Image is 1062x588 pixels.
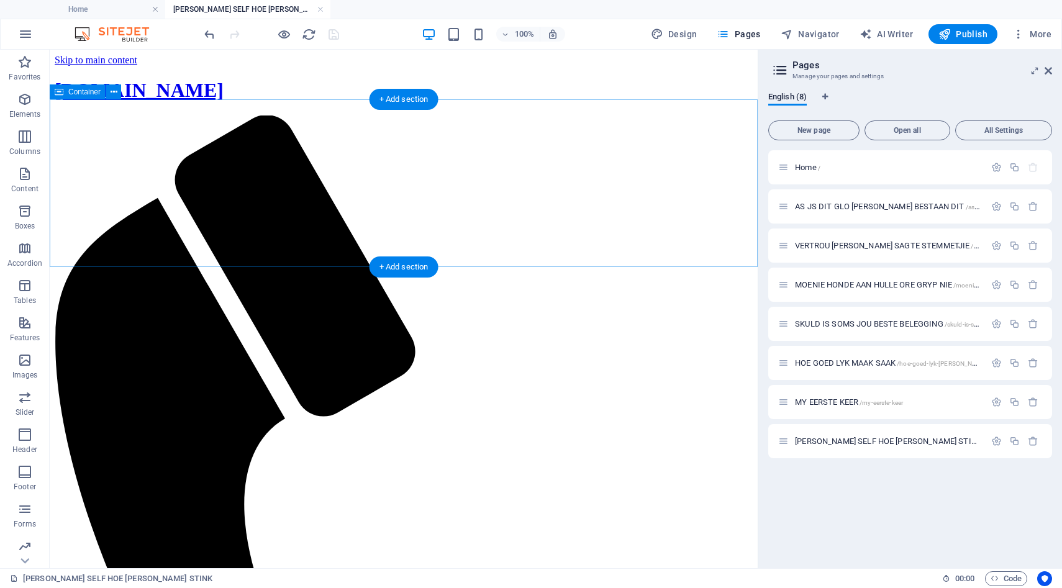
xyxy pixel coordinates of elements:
[15,221,35,231] p: Boxes
[9,109,41,119] p: Elements
[1009,279,1020,290] div: Duplicate
[791,398,985,406] div: MY EERSTE KEER/my-eerste-keer
[1009,162,1020,173] div: Duplicate
[646,24,702,44] div: Design (Ctrl+Alt+Y)
[1009,358,1020,368] div: Duplicate
[1009,397,1020,407] div: Duplicate
[71,27,165,42] img: Editor Logo
[717,28,760,40] span: Pages
[276,27,291,42] button: Click here to leave preview mode and continue editing
[14,519,36,529] p: Forms
[301,27,316,42] button: reload
[955,120,1052,140] button: All Settings
[651,28,697,40] span: Design
[795,280,1061,289] span: Click to open page
[818,165,820,171] span: /
[14,296,36,305] p: Tables
[781,28,840,40] span: Navigator
[870,127,945,134] span: Open all
[991,397,1002,407] div: Settings
[791,242,985,250] div: VERTROU [PERSON_NAME] SAGTE STEMMETJIE/vertrou-daai-sagte-[PERSON_NAME]
[795,358,988,368] span: HOE GOED LYK MAAK SAAK
[855,24,919,44] button: AI Writer
[370,89,438,110] div: + Add section
[5,5,88,16] a: Skip to main content
[791,163,985,171] div: Home/
[11,184,39,194] p: Content
[9,72,40,82] p: Favorites
[991,319,1002,329] div: Settings
[945,321,1045,328] span: /skuld-is-soms-jou-beste-belegging
[9,147,40,156] p: Columns
[865,120,950,140] button: Open all
[991,571,1022,586] span: Code
[646,24,702,44] button: Design
[1009,201,1020,212] div: Duplicate
[791,437,985,445] div: [PERSON_NAME] SELF HOE [PERSON_NAME] STINK
[1028,397,1038,407] div: Remove
[768,120,860,140] button: New page
[547,29,558,40] i: On resize automatically adjust zoom level to fit chosen device.
[12,445,37,455] p: Header
[1009,319,1020,329] div: Duplicate
[1009,436,1020,446] div: Duplicate
[12,370,38,380] p: Images
[991,162,1002,173] div: Settings
[302,27,316,42] i: Reload page
[1012,28,1051,40] span: More
[938,28,987,40] span: Publish
[991,358,1002,368] div: Settings
[897,360,988,367] span: /hoe-goed-lyk-[PERSON_NAME]
[768,92,1052,115] div: Language Tabs
[202,27,217,42] i: Undo: Change pages (Ctrl+Z)
[791,320,985,328] div: SKULD IS SOMS JOU BESTE BELEGGING/skuld-is-soms-jou-beste-belegging
[991,240,1002,251] div: Settings
[202,27,217,42] button: undo
[1028,436,1038,446] div: Remove
[791,281,985,289] div: MOENIE HONDE AAN HULLE ORE GRYP NIE/moenie-honde-aan-hulle-ore-gryp-nie
[10,333,40,343] p: Features
[10,571,212,586] a: Click to cancel selection. Double-click to open Pages
[515,27,535,42] h6: 100%
[1028,240,1038,251] div: Remove
[712,24,765,44] button: Pages
[942,571,975,586] h6: Session time
[1009,240,1020,251] div: Duplicate
[991,201,1002,212] div: Settings
[7,258,42,268] p: Accordion
[792,71,1027,82] h3: Manage your pages and settings
[955,571,974,586] span: 00 00
[860,28,914,40] span: AI Writer
[991,436,1002,446] div: Settings
[496,27,540,42] button: 100%
[16,407,35,417] p: Slider
[991,279,1002,290] div: Settings
[792,60,1052,71] h2: Pages
[961,127,1046,134] span: All Settings
[1028,319,1038,329] div: Remove
[1007,24,1056,44] button: More
[1028,279,1038,290] div: Remove
[776,24,845,44] button: Navigator
[14,482,36,492] p: Footer
[68,88,101,96] span: Container
[985,571,1027,586] button: Code
[795,163,820,172] span: Click to open page
[795,397,903,407] span: Click to open page
[768,89,807,107] span: English (8)
[1028,162,1038,173] div: The startpage cannot be deleted
[953,282,1061,289] span: /moenie-honde-aan-hulle-ore-gryp-nie
[795,319,1045,328] span: Click to open page
[860,399,903,406] span: /my-eerste-keer
[964,574,966,583] span: :
[1028,358,1038,368] div: Remove
[1037,571,1052,586] button: Usercentrics
[791,202,985,210] div: AS JS DIT GLO [PERSON_NAME] BESTAAN DIT/as-js-dit-glo-[PERSON_NAME]-bestaan-dit
[165,2,330,16] h4: [PERSON_NAME] SELF HOE [PERSON_NAME] STINK
[1028,201,1038,212] div: Remove
[791,359,985,367] div: HOE GOED LYK MAAK SAAK/hoe-goed-lyk-[PERSON_NAME]
[774,127,854,134] span: New page
[928,24,997,44] button: Publish
[370,256,438,278] div: + Add section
